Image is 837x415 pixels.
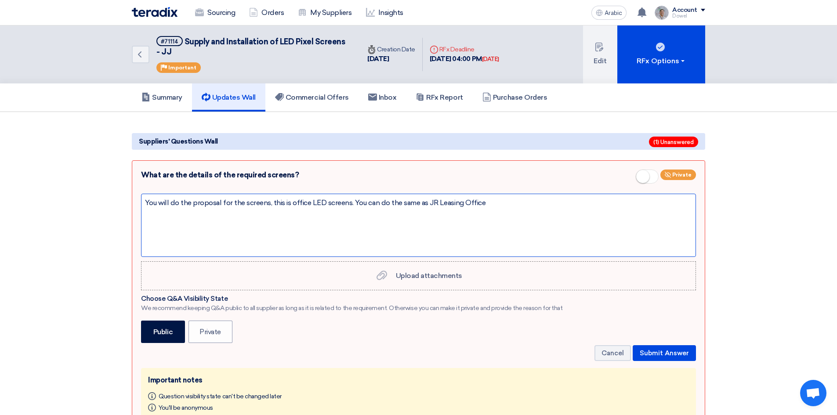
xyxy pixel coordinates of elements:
[152,93,182,101] font: Summary
[653,139,694,145] font: (1) Unanswered
[672,172,692,178] font: Private
[482,56,499,62] font: [DATE]
[426,93,463,101] font: RFx Report
[141,170,299,179] font: What are the details of the required screens?
[242,3,291,22] a: Orders
[156,37,345,57] font: Supply and Installation of LED Pixel Screens - JJ
[379,93,397,101] font: Inbox
[310,8,351,17] font: My Suppliers
[168,65,196,71] font: Important
[672,13,687,19] font: Dowel
[212,93,256,101] font: Updates Wall
[617,25,705,83] button: RFx Options
[439,46,475,53] font: RFx Deadline
[601,349,624,357] font: Cancel
[359,83,406,112] a: Inbox
[159,392,282,400] font: Question visibility state can't be changed later
[655,6,669,20] img: IMG_1753965247717.jpg
[139,137,218,145] font: Suppliers' Questions Wall
[192,83,265,112] a: Updates Wall
[633,345,696,361] button: Submit Answer
[161,38,178,45] font: #71114
[800,380,826,406] a: Open chat
[637,57,679,65] font: RFx Options
[605,9,622,17] font: Arabic
[378,8,403,17] font: Insights
[153,328,173,336] font: Public
[207,8,235,17] font: Sourcing
[396,271,462,280] font: Upload attachments
[672,6,697,14] font: Account
[377,46,415,53] font: Creation Date
[132,83,192,112] a: Summary
[141,304,562,312] font: We recommend keeping Q&A public to all supplier as long as it is related to the requirement. Othe...
[148,376,203,384] font: Important notes
[594,57,607,65] font: Edit
[291,3,359,22] a: My Suppliers
[265,83,359,112] a: Commercial Offers
[132,7,178,17] img: Teradix logo
[359,3,410,22] a: Insights
[406,83,472,112] a: RFx Report
[261,8,284,17] font: Orders
[141,194,696,257] div: Type your answer here...
[473,83,557,112] a: Purchase Orders
[430,55,482,63] font: [DATE] 04:00 PM
[156,36,350,58] h5: Supply and Installation of LED Pixel Screens - JJ
[594,345,631,361] button: Cancel
[188,3,242,22] a: Sourcing
[367,55,389,63] font: [DATE]
[286,93,349,101] font: Commercial Offers
[493,93,547,101] font: Purchase Orders
[141,295,228,303] font: Choose Q&A Visibility State
[159,404,213,411] font: You'll be anonymous
[640,349,689,357] font: Submit Answer
[591,6,627,20] button: Arabic
[199,328,221,336] font: Private
[583,25,617,83] button: Edit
